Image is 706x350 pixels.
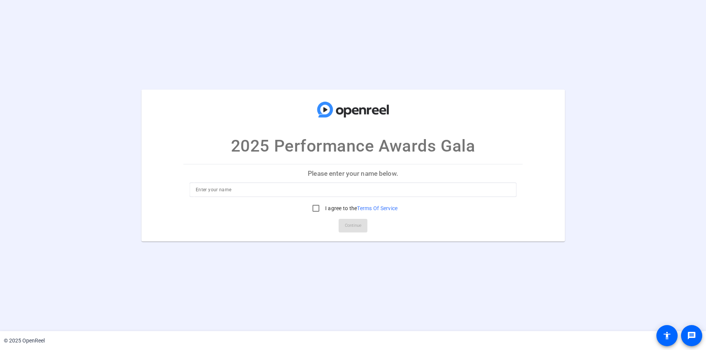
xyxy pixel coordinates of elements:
div: © 2025 OpenReel [4,337,45,345]
input: Enter your name [196,185,510,194]
mat-icon: message [687,331,696,340]
label: I agree to the [324,204,398,212]
p: 2025 Performance Awards Gala [231,133,475,158]
a: Terms Of Service [357,205,397,211]
mat-icon: accessibility [662,331,672,340]
p: Please enter your name below. [184,164,522,183]
img: company-logo [315,97,391,122]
